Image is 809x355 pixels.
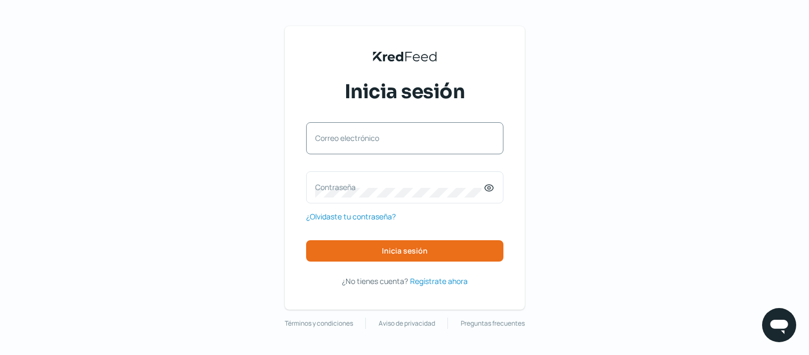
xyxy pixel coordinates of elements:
img: chatIcon [768,314,790,336]
label: Contraseña [315,182,484,192]
span: Inicia sesión [345,78,465,105]
a: Regístrate ahora [410,274,468,288]
a: Términos y condiciones [285,318,353,329]
a: Preguntas frecuentes [461,318,525,329]
a: Aviso de privacidad [379,318,435,329]
span: Inicia sesión [382,247,428,255]
span: ¿No tienes cuenta? [342,276,408,286]
a: ¿Olvidaste tu contraseña? [306,210,396,223]
button: Inicia sesión [306,240,503,262]
label: Correo electrónico [315,133,484,143]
